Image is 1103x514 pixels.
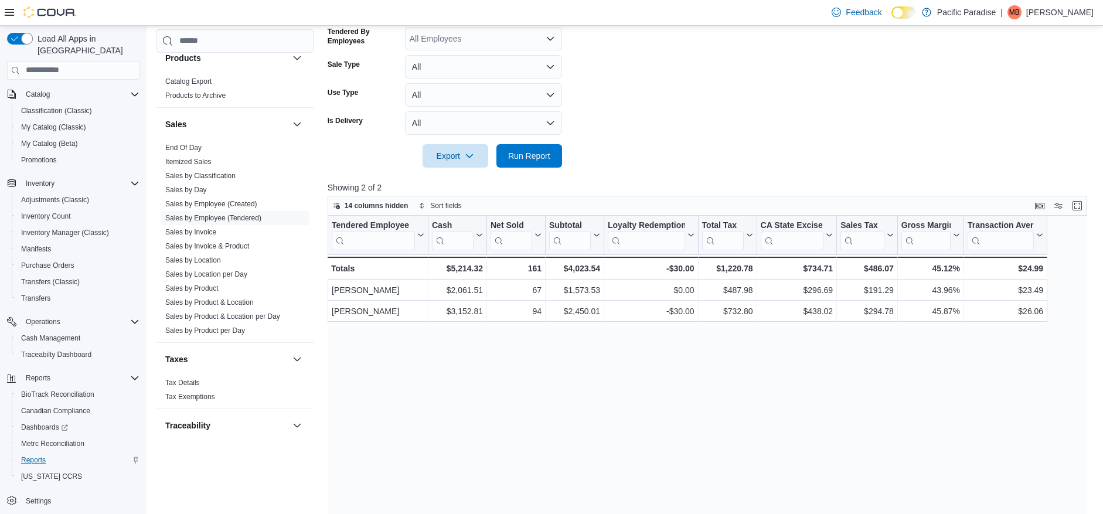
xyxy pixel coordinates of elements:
[12,274,144,290] button: Transfers (Classic)
[1009,5,1020,19] span: MB
[21,244,51,254] span: Manifests
[430,201,461,210] span: Sort fields
[491,304,542,318] div: 94
[491,261,542,275] div: 161
[1026,5,1094,19] p: [PERSON_NAME]
[165,77,212,86] a: Catalog Export
[546,34,555,43] button: Open list of options
[1051,199,1065,213] button: Display options
[328,116,363,125] label: Is Delivery
[840,220,884,231] div: Sales Tax
[165,52,201,64] h3: Products
[21,315,65,329] button: Operations
[26,496,51,506] span: Settings
[16,226,139,240] span: Inventory Manager (Classic)
[760,261,833,275] div: $734.71
[21,333,80,343] span: Cash Management
[21,472,82,481] span: [US_STATE] CCRS
[16,469,87,484] a: [US_STATE] CCRS
[165,284,219,293] span: Sales by Product
[760,283,833,297] div: $296.69
[2,370,144,386] button: Reports
[16,291,139,305] span: Transfers
[702,261,753,275] div: $1,220.78
[21,371,139,385] span: Reports
[21,277,80,287] span: Transfers (Classic)
[165,200,257,208] a: Sales by Employee (Created)
[12,419,144,435] a: Dashboards
[901,283,960,297] div: 43.96%
[432,283,483,297] div: $2,061.51
[12,208,144,224] button: Inventory Count
[165,214,261,222] a: Sales by Employee (Tendered)
[165,199,257,209] span: Sales by Employee (Created)
[414,199,466,213] button: Sort fields
[549,220,600,250] button: Subtotal
[21,371,55,385] button: Reports
[331,261,424,275] div: Totals
[1007,5,1022,19] div: Michael Bettencourt
[12,403,144,419] button: Canadian Compliance
[16,209,139,223] span: Inventory Count
[33,33,139,56] span: Load All Apps in [GEOGRAPHIC_DATA]
[12,346,144,363] button: Traceabilty Dashboard
[840,261,894,275] div: $486.07
[608,220,685,250] div: Loyalty Redemptions
[165,379,200,387] a: Tax Details
[16,469,139,484] span: Washington CCRS
[16,209,76,223] a: Inventory Count
[12,241,144,257] button: Manifests
[165,353,288,365] button: Taxes
[21,350,91,359] span: Traceabilty Dashboard
[16,275,139,289] span: Transfers (Classic)
[332,304,424,318] div: [PERSON_NAME]
[328,199,413,213] button: 14 columns hidden
[165,392,215,401] span: Tax Exemptions
[165,91,226,100] a: Products to Archive
[21,315,139,329] span: Operations
[12,257,144,274] button: Purchase Orders
[405,55,562,79] button: All
[432,220,474,231] div: Cash
[290,352,304,366] button: Taxes
[840,304,894,318] div: $294.78
[165,213,261,223] span: Sales by Employee (Tendered)
[968,220,1043,250] button: Transaction Average
[328,182,1095,193] p: Showing 2 of 2
[840,220,894,250] button: Sales Tax
[760,220,823,231] div: CA State Excise Tax
[2,492,144,509] button: Settings
[608,304,695,318] div: -$30.00
[16,348,139,362] span: Traceabilty Dashboard
[21,195,89,205] span: Adjustments (Classic)
[26,179,55,188] span: Inventory
[165,172,236,180] a: Sales by Classification
[165,420,210,431] h3: Traceability
[496,144,562,168] button: Run Report
[21,439,84,448] span: Metrc Reconciliation
[165,420,288,431] button: Traceability
[16,120,139,134] span: My Catalog (Classic)
[165,312,280,321] span: Sales by Product & Location per Day
[901,304,960,318] div: 45.87%
[16,137,83,151] a: My Catalog (Beta)
[156,376,314,409] div: Taxes
[328,60,360,69] label: Sale Type
[702,220,743,250] div: Total Tax
[21,176,59,190] button: Inventory
[165,118,187,130] h3: Sales
[165,118,288,130] button: Sales
[16,226,114,240] a: Inventory Manager (Classic)
[16,404,95,418] a: Canadian Compliance
[21,87,139,101] span: Catalog
[549,304,600,318] div: $2,450.01
[901,220,950,231] div: Gross Margin
[1033,199,1047,213] button: Keyboard shortcuts
[423,144,488,168] button: Export
[21,122,86,132] span: My Catalog (Classic)
[16,453,139,467] span: Reports
[12,290,144,307] button: Transfers
[432,220,474,250] div: Cash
